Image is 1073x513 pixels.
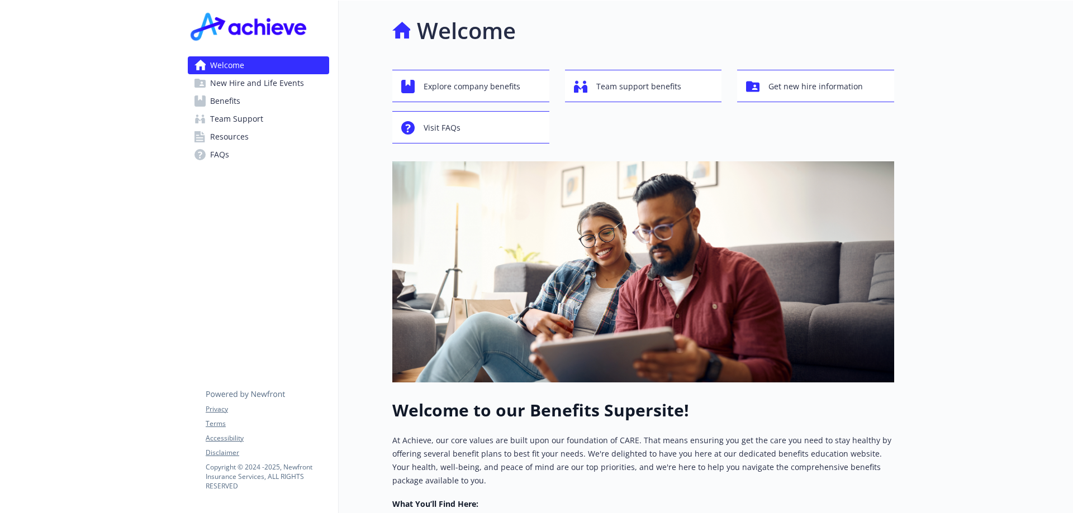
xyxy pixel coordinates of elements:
a: Team Support [188,110,329,128]
span: Team support benefits [596,76,681,97]
a: Terms [206,419,329,429]
button: Explore company benefits [392,70,549,102]
button: Visit FAQs [392,111,549,143]
a: Benefits [188,92,329,110]
a: New Hire and Life Events [188,74,329,92]
span: Welcome [210,56,244,74]
button: Get new hire information [737,70,894,102]
strong: What You’ll Find Here: [392,498,478,509]
a: FAQs [188,146,329,164]
span: Visit FAQs [424,117,460,138]
span: Get new hire information [768,76,863,97]
p: Copyright © 2024 - 2025 , Newfront Insurance Services, ALL RIGHTS RESERVED [206,462,329,491]
a: Disclaimer [206,448,329,458]
p: At Achieve, our core values are built upon our foundation of CARE. That means ensuring you get th... [392,434,894,487]
span: New Hire and Life Events [210,74,304,92]
a: Privacy [206,404,329,414]
span: Benefits [210,92,240,110]
img: overview page banner [392,161,894,382]
h1: Welcome [417,14,516,47]
span: Explore company benefits [424,76,520,97]
span: FAQs [210,146,229,164]
span: Resources [210,128,249,146]
a: Welcome [188,56,329,74]
a: Resources [188,128,329,146]
a: Accessibility [206,433,329,443]
h1: Welcome to our Benefits Supersite! [392,400,894,420]
span: Team Support [210,110,263,128]
button: Team support benefits [565,70,722,102]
